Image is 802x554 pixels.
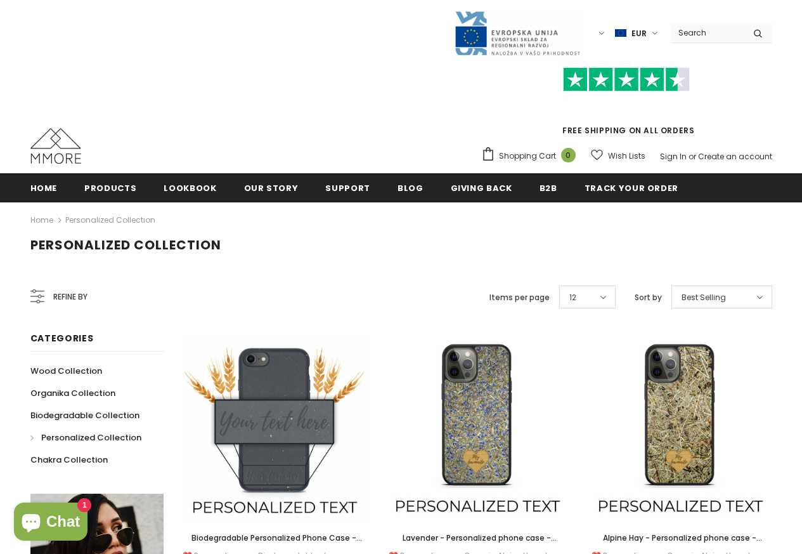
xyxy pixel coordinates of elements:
span: Biodegradable Collection [30,409,139,421]
span: Lookbook [164,182,216,194]
span: Organika Collection [30,387,115,399]
span: Track your order [585,182,678,194]
a: Home [30,213,53,228]
img: MMORE Cases [30,128,81,164]
a: Giving back [451,173,512,202]
span: 12 [569,291,576,304]
a: Wish Lists [591,145,645,167]
span: Categories [30,332,94,345]
a: Organika Collection [30,382,115,404]
span: Our Story [244,182,299,194]
span: Wood Collection [30,365,102,377]
img: Javni Razpis [454,10,581,56]
a: Chakra Collection [30,449,108,471]
a: Personalized Collection [30,426,141,449]
span: B2B [540,182,557,194]
inbox-online-store-chat: Shopify online store chat [10,503,91,544]
a: B2B [540,173,557,202]
a: Biodegradable Personalized Phone Case - Black [183,531,366,545]
iframe: Customer reviews powered by Trustpilot [481,91,772,124]
span: Personalized Collection [41,432,141,444]
a: Personalized Collection [65,214,155,225]
span: EUR [631,27,647,40]
a: Lookbook [164,173,216,202]
label: Sort by [635,291,662,304]
a: Shopping Cart 0 [481,147,582,166]
a: Biodegradable Collection [30,404,139,426]
a: Create an account [698,151,772,162]
span: or [689,151,696,162]
span: Products [84,182,136,194]
a: Track your order [585,173,678,202]
a: Blog [398,173,424,202]
span: FREE SHIPPING ON ALL ORDERS [481,73,772,136]
span: Giving back [451,182,512,194]
span: 0 [561,148,576,162]
img: Trust Pilot Stars [563,67,690,92]
span: Chakra Collection [30,454,108,466]
a: Products [84,173,136,202]
span: Refine by [53,290,87,304]
a: Javni Razpis [454,27,581,38]
span: Wish Lists [608,150,645,162]
span: Personalized Collection [30,236,221,254]
label: Items per page [489,291,550,304]
span: Home [30,182,58,194]
a: Home [30,173,58,202]
a: Lavender - Personalized phone case - Personalized gift [385,531,569,545]
span: Best Selling [682,291,726,304]
a: Alpine Hay - Personalized phone case - Personalized gift [588,531,772,545]
span: Blog [398,182,424,194]
a: Wood Collection [30,360,102,382]
a: Sign In [660,151,687,162]
span: Shopping Cart [499,150,556,162]
input: Search Site [671,23,744,42]
a: support [325,173,370,202]
span: support [325,182,370,194]
a: Our Story [244,173,299,202]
